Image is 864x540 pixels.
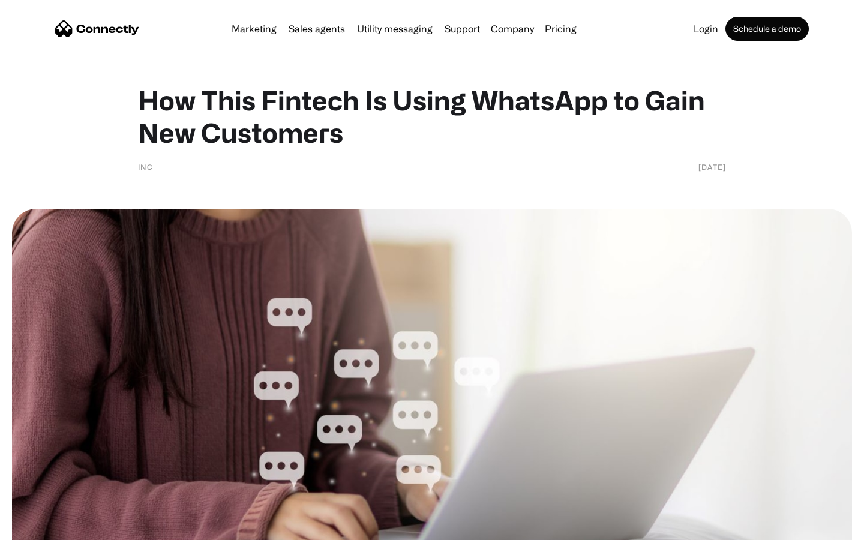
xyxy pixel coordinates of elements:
[491,20,534,37] div: Company
[138,84,726,149] h1: How This Fintech Is Using WhatsApp to Gain New Customers
[227,24,281,34] a: Marketing
[725,17,809,41] a: Schedule a demo
[12,519,72,536] aside: Language selected: English
[487,20,538,37] div: Company
[55,20,139,38] a: home
[138,161,153,173] div: INC
[352,24,437,34] a: Utility messaging
[24,519,72,536] ul: Language list
[698,161,726,173] div: [DATE]
[284,24,350,34] a: Sales agents
[440,24,485,34] a: Support
[689,24,723,34] a: Login
[540,24,581,34] a: Pricing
